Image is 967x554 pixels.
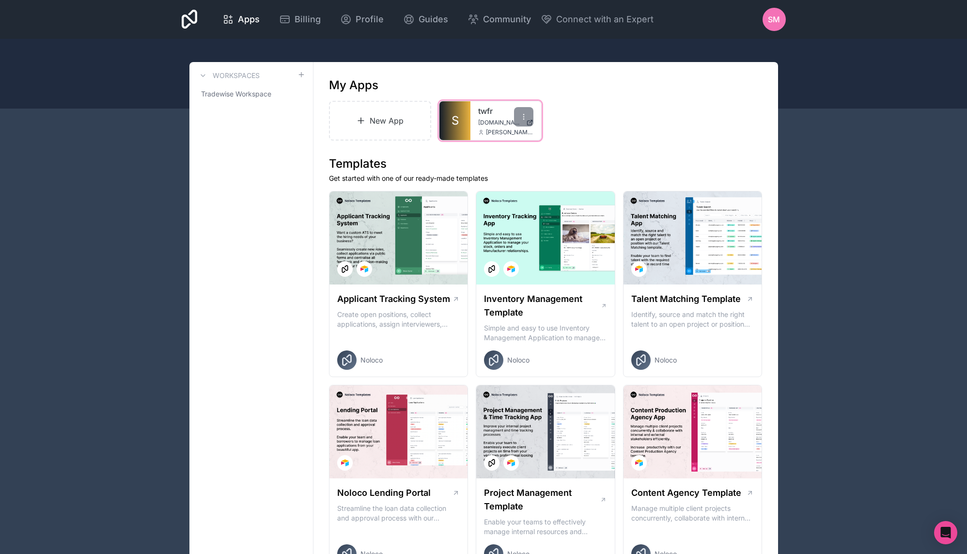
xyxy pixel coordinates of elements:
[507,355,530,365] span: Noloco
[484,292,600,319] h1: Inventory Management Template
[295,13,321,26] span: Billing
[439,101,470,140] a: S
[337,486,431,500] h1: Noloco Lending Portal
[356,13,384,26] span: Profile
[360,265,368,273] img: Airtable Logo
[329,156,763,172] h1: Templates
[507,459,515,467] img: Airtable Logo
[541,13,654,26] button: Connect with an Expert
[329,101,432,141] a: New App
[934,521,957,544] div: Open Intercom Messenger
[478,105,533,117] a: twfr
[486,128,533,136] span: [PERSON_NAME][EMAIL_ADDRESS][DOMAIN_NAME]
[635,459,643,467] img: Airtable Logo
[452,113,459,128] span: S
[478,119,522,127] span: [DOMAIN_NAME]
[768,14,780,25] span: SM
[631,486,741,500] h1: Content Agency Template
[631,292,741,306] h1: Talent Matching Template
[484,517,607,537] p: Enable your teams to effectively manage internal resources and execute client projects on time.
[478,119,533,127] a: [DOMAIN_NAME]
[484,323,607,343] p: Simple and easy to use Inventory Management Application to manage your stock, orders and Manufact...
[332,9,391,30] a: Profile
[419,13,448,26] span: Guides
[337,292,450,306] h1: Applicant Tracking System
[329,78,378,93] h1: My Apps
[215,9,267,30] a: Apps
[483,13,531,26] span: Community
[631,504,754,523] p: Manage multiple client projects concurrently, collaborate with internal and external stakeholders...
[213,71,260,80] h3: Workspaces
[395,9,456,30] a: Guides
[238,13,260,26] span: Apps
[507,265,515,273] img: Airtable Logo
[271,9,328,30] a: Billing
[556,13,654,26] span: Connect with an Expert
[484,486,600,513] h1: Project Management Template
[197,70,260,81] a: Workspaces
[197,85,305,103] a: Tradewise Workspace
[337,504,460,523] p: Streamline the loan data collection and approval process with our Lending Portal template.
[635,265,643,273] img: Airtable Logo
[460,9,539,30] a: Community
[337,310,460,329] p: Create open positions, collect applications, assign interviewers, centralise candidate feedback a...
[360,355,383,365] span: Noloco
[655,355,677,365] span: Noloco
[631,310,754,329] p: Identify, source and match the right talent to an open project or position with our Talent Matchi...
[201,89,271,99] span: Tradewise Workspace
[341,459,349,467] img: Airtable Logo
[329,174,763,183] p: Get started with one of our ready-made templates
